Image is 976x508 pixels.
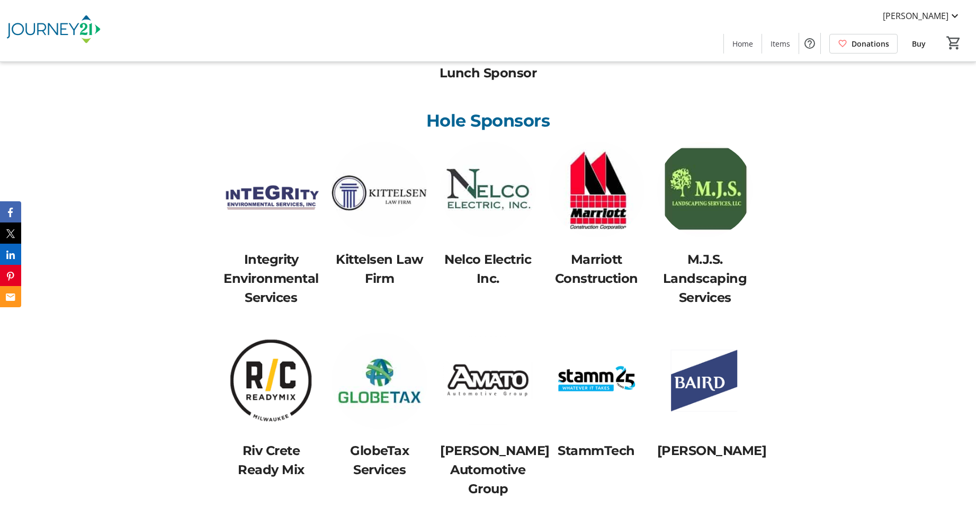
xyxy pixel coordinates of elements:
[657,250,753,307] p: M.J.S. Landscaping Services
[883,10,948,22] span: [PERSON_NAME]
[912,38,926,49] span: Buy
[223,142,319,238] img: <p>Integrity Environmental Services</p> logo
[413,64,563,83] p: Lunch Sponsor
[874,7,970,24] button: [PERSON_NAME]
[332,333,427,429] img: <p>GlobeTax Services</p> logo
[440,333,536,429] img: <p>Amato Automotive Group</p> logo
[332,250,427,288] p: Kittelsen Law Firm
[440,142,536,238] img: <p>Nelco Electric Inc.</p> logo
[549,142,644,238] img: <p>Marriott Construction</p> logo
[771,38,790,49] span: Items
[799,33,820,54] button: Help
[223,250,319,307] p: Integrity Environmental Services
[6,4,101,57] img: Journey21's Logo
[657,142,753,238] img: <p>M.J.S. Landscaping Services</p> logo
[902,34,936,54] a: Buy
[549,441,644,460] p: StammTech
[724,34,762,54] a: Home
[223,441,319,479] p: Riv Crete Ready Mix
[332,142,427,238] img: <p>Kittelsen Law Firm</p> logo
[169,108,807,133] p: Hole Sponsors
[657,441,753,460] p: [PERSON_NAME]
[944,33,963,52] button: Cart
[762,34,799,54] a: Items
[332,441,427,479] p: GlobeTax Services
[549,333,644,429] img: <p>StammTech</p> logo
[732,38,753,49] span: Home
[440,250,536,288] p: Nelco Electric Inc.
[829,34,898,54] a: Donations
[852,38,889,49] span: Donations
[549,250,644,288] p: Marriott Construction
[223,333,319,429] img: <p>Riv Crete Ready Mix</p> logo
[657,333,753,429] img: <p>Baird</p> logo
[440,441,536,498] p: [PERSON_NAME] Automotive Group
